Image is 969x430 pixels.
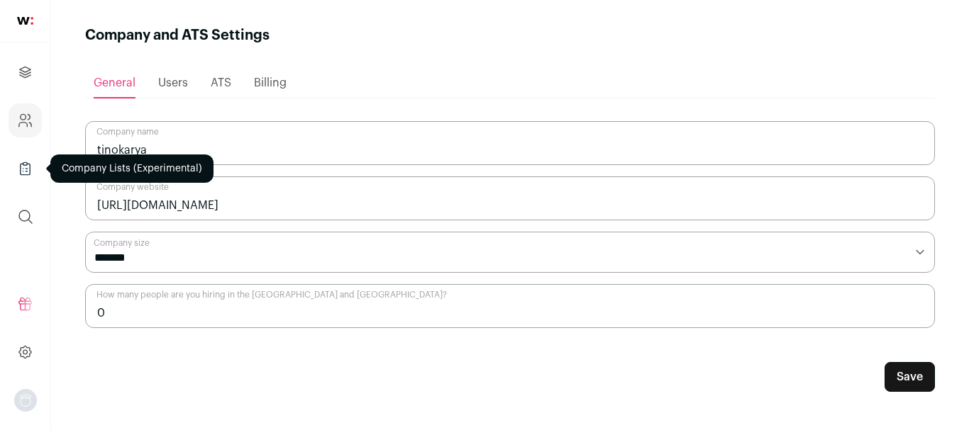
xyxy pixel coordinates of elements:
button: Save [885,362,935,392]
span: ATS [211,77,231,89]
button: Open dropdown [14,389,37,412]
a: Company and ATS Settings [9,103,42,137]
span: Billing [254,77,287,89]
img: nopic.png [14,389,37,412]
input: How many people are you hiring in the US and Canada? [85,284,935,328]
span: Users [158,77,188,89]
input: Company website [85,176,935,220]
a: Users [158,69,188,97]
a: Company Lists [9,152,42,186]
img: wellfound-shorthand-0d5821cbd27db2630d0214b213865d53afaa358527fdda9d0ea32b1df1b89c2c.svg [17,17,33,25]
a: ATS [211,69,231,97]
a: Projects [9,55,42,89]
input: Company name [85,121,935,165]
h1: Company and ATS Settings [85,26,270,45]
div: Company Lists (Experimental) [50,154,214,183]
a: Billing [254,69,287,97]
span: General [94,77,135,89]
